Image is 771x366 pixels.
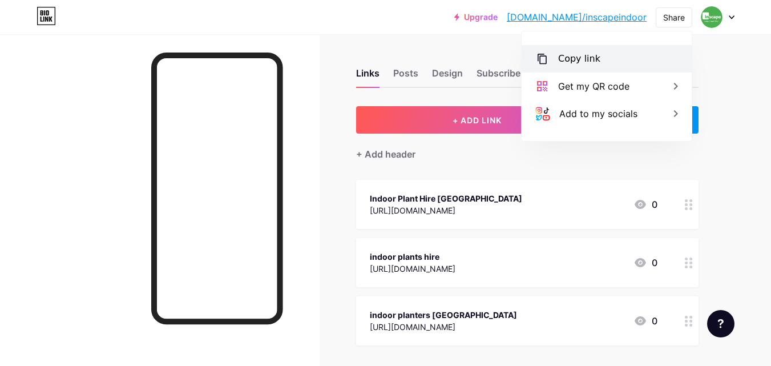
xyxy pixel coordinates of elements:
[370,204,522,216] div: [URL][DOMAIN_NAME]
[432,66,463,87] div: Design
[393,66,418,87] div: Posts
[633,198,657,211] div: 0
[558,79,629,93] div: Get my QR code
[633,256,657,270] div: 0
[701,6,722,28] img: inscapeindoor
[356,66,380,87] div: Links
[356,147,415,161] div: + Add header
[370,251,455,263] div: indoor plants hire
[633,314,657,328] div: 0
[663,11,685,23] div: Share
[507,10,647,24] a: [DOMAIN_NAME]/inscapeindoor
[356,106,599,134] button: + ADD LINK
[370,192,522,204] div: Indoor Plant Hire [GEOGRAPHIC_DATA]
[453,115,502,125] span: + ADD LINK
[558,52,600,66] div: Copy link
[370,263,455,275] div: [URL][DOMAIN_NAME]
[477,66,529,87] div: Subscribers
[370,321,517,333] div: [URL][DOMAIN_NAME]
[559,107,637,120] div: Add to my socials
[370,309,517,321] div: indoor planters [GEOGRAPHIC_DATA]
[454,13,498,22] a: Upgrade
